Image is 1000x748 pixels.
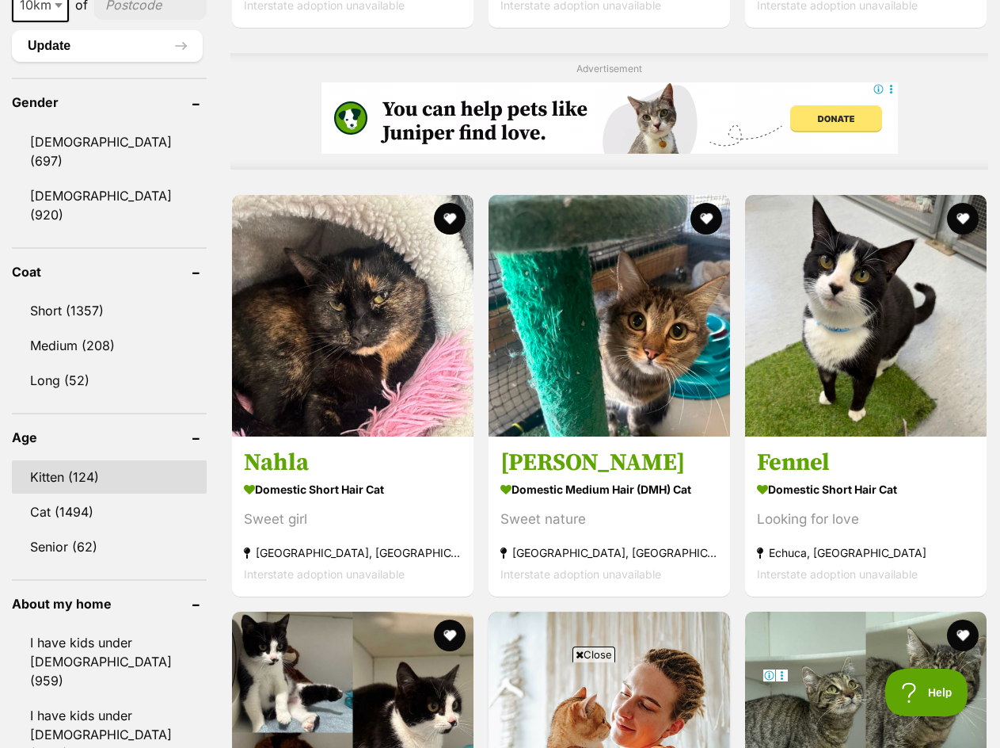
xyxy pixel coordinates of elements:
img: Nahla - Domestic Short Hair Cat [232,195,473,437]
a: Medium (208) [12,329,207,362]
a: Short (1357) [12,294,207,327]
a: Nahla Domestic Short Hair Cat Sweet girl [GEOGRAPHIC_DATA], [GEOGRAPHIC_DATA] Interstate adoption... [232,436,473,597]
a: Cat (1494) [12,495,207,529]
a: Kitten (124) [12,460,207,494]
div: Sweet girl [244,509,462,530]
button: Update [12,30,203,62]
header: Age [12,430,207,445]
header: Gender [12,95,207,109]
a: Long (52) [12,364,207,397]
strong: [GEOGRAPHIC_DATA], [GEOGRAPHIC_DATA] [500,542,718,563]
button: favourite [947,620,979,651]
strong: Domestic Medium Hair (DMH) Cat [500,478,718,501]
div: Advertisement [230,53,988,170]
span: Close [572,647,615,662]
iframe: Advertisement [212,669,789,740]
strong: [GEOGRAPHIC_DATA], [GEOGRAPHIC_DATA] [244,542,462,563]
a: [DEMOGRAPHIC_DATA] (697) [12,125,207,177]
a: [PERSON_NAME] Domestic Medium Hair (DMH) Cat Sweet nature [GEOGRAPHIC_DATA], [GEOGRAPHIC_DATA] In... [489,436,730,597]
span: Interstate adoption unavailable [757,567,918,581]
strong: Domestic Short Hair Cat [244,478,462,501]
button: favourite [947,203,979,235]
header: Coat [12,265,207,279]
span: Interstate adoption unavailable [244,567,405,581]
div: Looking for love [757,509,975,530]
h3: Fennel [757,448,975,478]
iframe: Advertisement [321,82,898,154]
button: favourite [434,203,466,235]
h3: Nahla [244,448,462,478]
strong: Echuca, [GEOGRAPHIC_DATA] [757,542,975,563]
button: favourite [690,203,722,235]
a: [DEMOGRAPHIC_DATA] (920) [12,179,207,231]
img: Gloria - Domestic Medium Hair (DMH) Cat [489,195,730,437]
img: Fennel - Domestic Short Hair Cat [745,195,987,437]
iframe: Help Scout Beacon - Open [885,669,968,716]
header: About my home [12,597,207,611]
a: I have kids under [DEMOGRAPHIC_DATA] (959) [12,626,207,697]
div: Sweet nature [500,509,718,530]
strong: Domestic Short Hair Cat [757,478,975,501]
a: Senior (62) [12,530,207,563]
h3: [PERSON_NAME] [500,448,718,478]
a: Fennel Domestic Short Hair Cat Looking for love Echuca, [GEOGRAPHIC_DATA] Interstate adoption una... [745,436,987,597]
span: Interstate adoption unavailable [500,567,661,581]
button: favourite [434,620,466,651]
